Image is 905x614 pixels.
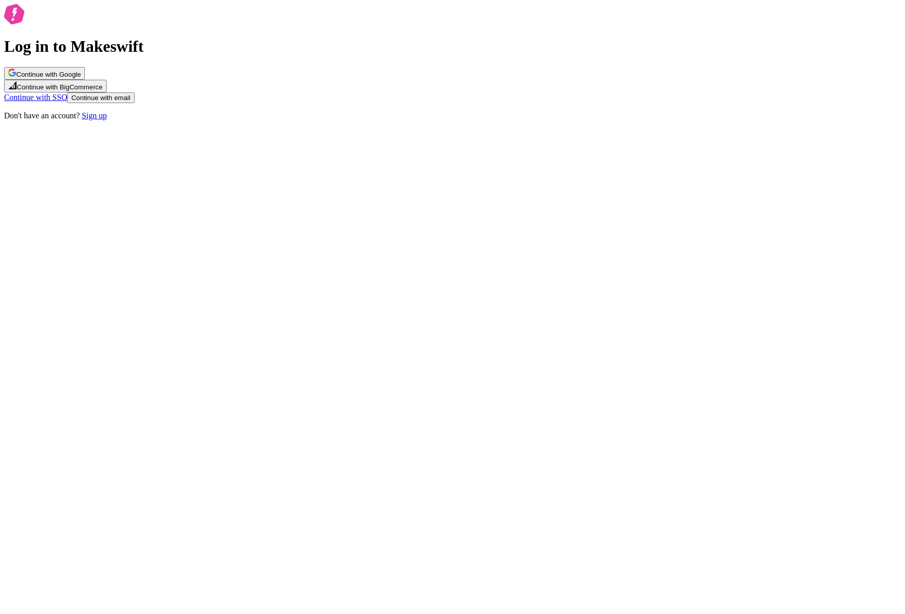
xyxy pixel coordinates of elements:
[4,111,901,120] p: Don't have an account?
[67,92,134,103] button: Continue with email
[82,111,107,120] a: Sign up
[4,67,85,80] button: Continue with Google
[71,94,130,102] span: Continue with email
[4,93,67,102] a: Continue with SSO
[4,37,901,56] h1: Log in to Makeswift
[4,80,107,92] button: Continue with BigCommerce
[16,71,81,78] span: Continue with Google
[17,83,103,91] span: Continue with BigCommerce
